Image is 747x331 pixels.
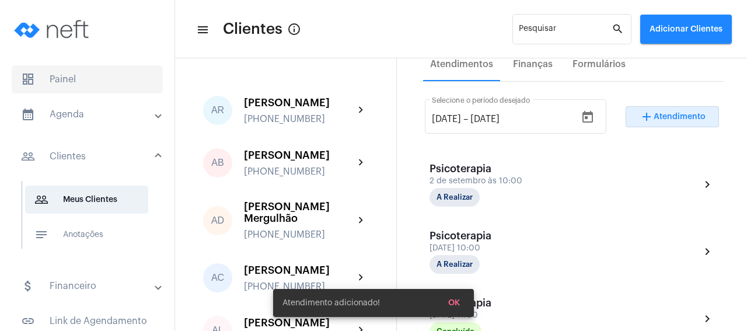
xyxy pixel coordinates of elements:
[21,72,35,86] span: sidenav icon
[573,59,626,69] div: Formulários
[354,214,368,228] mat-icon: chevron_right
[12,65,163,93] span: Painel
[448,299,460,307] span: OK
[244,114,354,124] div: [PHONE_NUMBER]
[463,114,468,124] span: –
[430,311,546,320] div: [DATE] 11:00
[439,292,469,313] button: OK
[612,22,626,36] mat-icon: search
[203,206,232,235] div: AD
[203,263,232,292] div: AC
[21,107,156,121] mat-panel-title: Agenda
[7,175,174,265] div: sidenav iconClientes
[203,148,232,177] div: AB
[430,177,546,186] div: 2 de setembro às 10:00
[21,149,156,163] mat-panel-title: Clientes
[7,100,174,128] mat-expansion-panel-header: sidenav iconAgenda
[354,271,368,285] mat-icon: chevron_right
[21,279,156,293] mat-panel-title: Financeiro
[9,6,97,53] img: logo-neft-novo-2.png
[21,279,35,293] mat-icon: sidenav icon
[34,193,48,207] mat-icon: sidenav icon
[21,107,35,121] mat-icon: sidenav icon
[430,244,546,253] div: [DATE] 10:00
[700,177,714,191] mat-icon: chevron_right
[244,97,354,109] div: [PERSON_NAME]
[287,22,301,36] mat-icon: Button that displays a tooltip when focused or hovered over
[700,245,714,259] mat-icon: chevron_right
[244,201,354,224] div: [PERSON_NAME] Mergulhão
[244,229,354,240] div: [PHONE_NUMBER]
[650,25,722,33] span: Adicionar Clientes
[430,297,546,309] div: Psicoterapia
[25,186,148,214] span: Meus Clientes
[282,18,306,41] button: Button that displays a tooltip when focused or hovered over
[430,188,480,207] mat-chip: A Realizar
[430,163,546,175] div: Psicoterapia
[640,15,732,44] button: Adicionar Clientes
[244,264,354,276] div: [PERSON_NAME]
[196,23,208,37] mat-icon: sidenav icon
[21,314,35,328] mat-icon: sidenav icon
[640,110,654,124] mat-icon: add
[244,149,354,161] div: [PERSON_NAME]
[244,317,354,329] div: [PERSON_NAME]
[519,27,612,36] input: Pesquisar
[513,59,553,69] div: Finanças
[430,255,480,274] mat-chip: A Realizar
[354,103,368,117] mat-icon: chevron_right
[626,106,719,127] button: Adicionar Atendimento
[654,113,706,121] span: Atendimento
[470,114,540,124] input: Data do fim
[7,272,174,300] mat-expansion-panel-header: sidenav iconFinanceiro
[430,59,493,69] div: Atendimentos
[203,96,232,125] div: AR
[34,228,48,242] mat-icon: sidenav icon
[223,20,282,39] span: Clientes
[244,281,354,292] div: [PHONE_NUMBER]
[282,297,380,309] span: Atendimento adicionado!
[244,166,354,177] div: [PHONE_NUMBER]
[354,156,368,170] mat-icon: chevron_right
[430,230,546,242] div: Psicoterapia
[432,114,461,124] input: Data de início
[21,149,35,163] mat-icon: sidenav icon
[25,221,148,249] span: Anotações
[576,106,599,129] button: Open calendar
[700,312,714,326] mat-icon: chevron_right
[7,138,174,175] mat-expansion-panel-header: sidenav iconClientes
